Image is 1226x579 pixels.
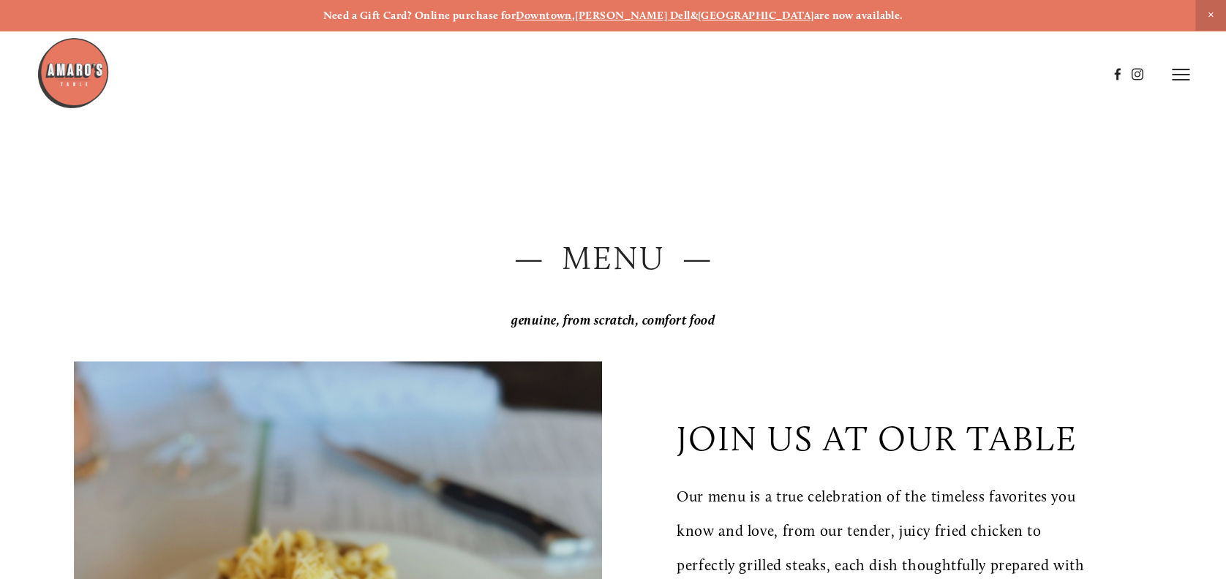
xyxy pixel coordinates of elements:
strong: Need a Gift Card? Online purchase for [323,9,516,22]
strong: , [572,9,575,22]
a: [PERSON_NAME] Dell [575,9,690,22]
a: Downtown [516,9,572,22]
p: join us at our table [677,417,1077,459]
a: [GEOGRAPHIC_DATA] [698,9,814,22]
h2: — Menu — [74,235,1153,281]
strong: are now available. [813,9,903,22]
img: Amaro's Table [37,37,110,110]
em: genuine, from scratch, comfort food [511,312,715,328]
strong: & [690,9,697,22]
